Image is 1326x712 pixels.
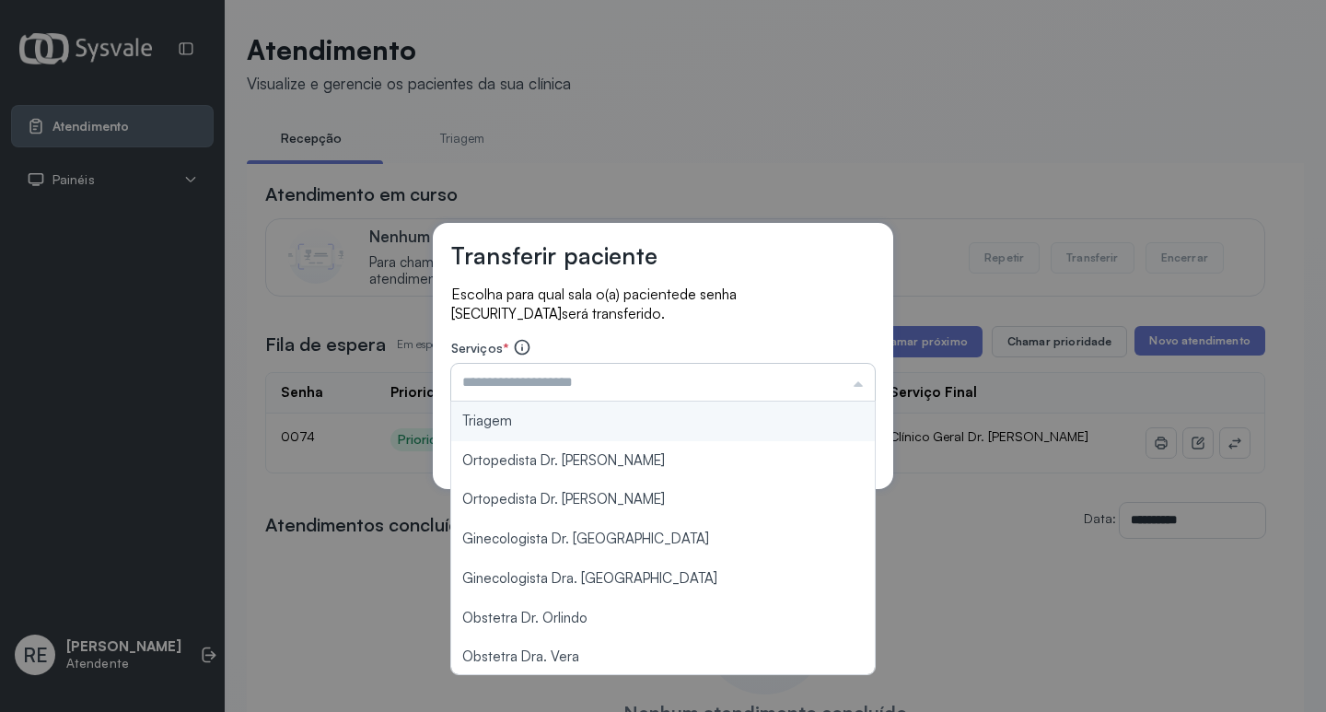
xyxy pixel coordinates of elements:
li: Obstetra Dr. Orlindo [451,599,875,638]
span: de senha [SECURITY_DATA] [451,286,737,322]
p: Escolha para qual sala o(a) paciente será transferido. [451,285,875,323]
h3: Transferir paciente [451,241,657,270]
li: Obstetra Dra. Vera [451,637,875,677]
li: Ortopedista Dr. [PERSON_NAME] [451,441,875,481]
li: Ginecologista Dra. [GEOGRAPHIC_DATA] [451,559,875,599]
li: Ortopedista Dr. [PERSON_NAME] [451,480,875,519]
li: Ginecologista Dr. [GEOGRAPHIC_DATA] [451,519,875,559]
li: Triagem [451,402,875,441]
span: Serviços [451,340,503,356]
